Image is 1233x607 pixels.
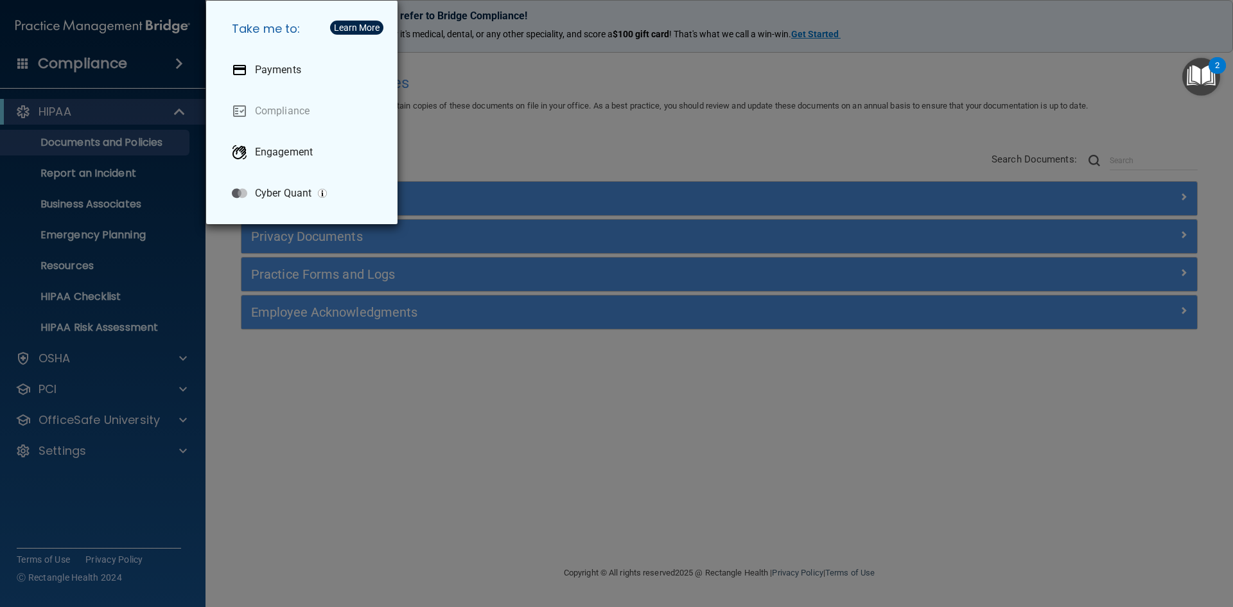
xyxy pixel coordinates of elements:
[222,175,387,211] a: Cyber Quant
[222,134,387,170] a: Engagement
[255,187,311,200] p: Cyber Quant
[1182,58,1220,96] button: Open Resource Center, 2 new notifications
[255,64,301,76] p: Payments
[222,11,387,47] h5: Take me to:
[330,21,383,35] button: Learn More
[1215,66,1220,82] div: 2
[255,146,313,159] p: Engagement
[222,93,387,129] a: Compliance
[222,52,387,88] a: Payments
[334,23,380,32] div: Learn More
